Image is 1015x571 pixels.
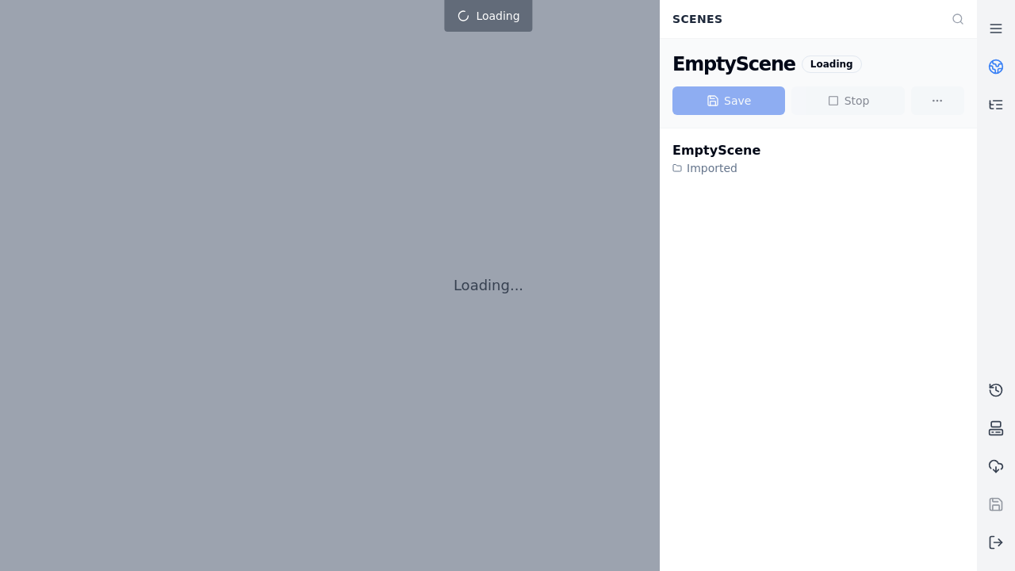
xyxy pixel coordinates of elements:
div: Loading [802,56,862,73]
p: Loading... [454,274,523,297]
div: Scenes [663,4,942,34]
div: EmptyScene [672,141,760,160]
div: Imported [672,160,760,176]
div: EmptyScene [672,52,795,77]
span: Loading [476,8,519,24]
